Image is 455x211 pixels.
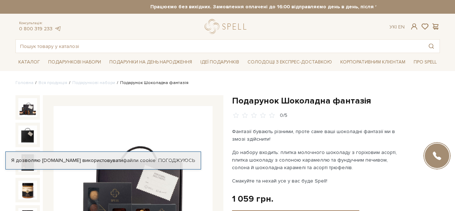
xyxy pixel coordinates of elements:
li: Подарунок Шоколадна фантазія [115,80,188,86]
a: 0 800 319 233 [19,26,53,32]
div: Я дозволяю [DOMAIN_NAME] використовувати [6,157,201,164]
a: En [398,24,405,30]
span: Подарунки на День народження [106,57,195,68]
span: Консультація: [19,21,62,26]
input: Пошук товару у каталозі [16,40,423,53]
a: Подарункові набори [72,80,115,85]
img: Подарунок Шоколадна фантазія [18,98,37,117]
a: telegram [54,26,62,32]
p: До набору входить: плитка молочного шоколаду з горіховим асорті, плитка шоколаду з солоною караме... [232,149,401,171]
h1: Подарунок Шоколадна фантазія [232,95,440,106]
div: 0/5 [280,112,287,119]
p: Фантазії бувають різними, проте саме ваші шоколадні фантазії ми в змозі здійснити! [232,128,401,143]
span: Подарункові набори [45,57,104,68]
a: Корпоративним клієнтам [337,56,408,68]
a: Вся продукція [38,80,67,85]
p: Смакуйте та нехай усе у вас буде Spell! [232,177,401,185]
span: | [396,24,397,30]
img: Подарунок Шоколадна фантазія [18,126,37,144]
div: 1 059 грн. [232,193,273,205]
a: Солодощі з експрес-доставкою [245,56,335,68]
span: Каталог [15,57,43,68]
img: Подарунок Шоколадна фантазія [18,181,37,199]
div: Ук [390,24,405,30]
a: logo [205,19,250,34]
a: Головна [15,80,33,85]
button: Пошук товару у каталозі [423,40,440,53]
a: файли cookie [123,157,156,163]
span: Ідеї подарунків [197,57,242,68]
span: Про Spell [411,57,440,68]
a: Погоджуюсь [158,157,195,164]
